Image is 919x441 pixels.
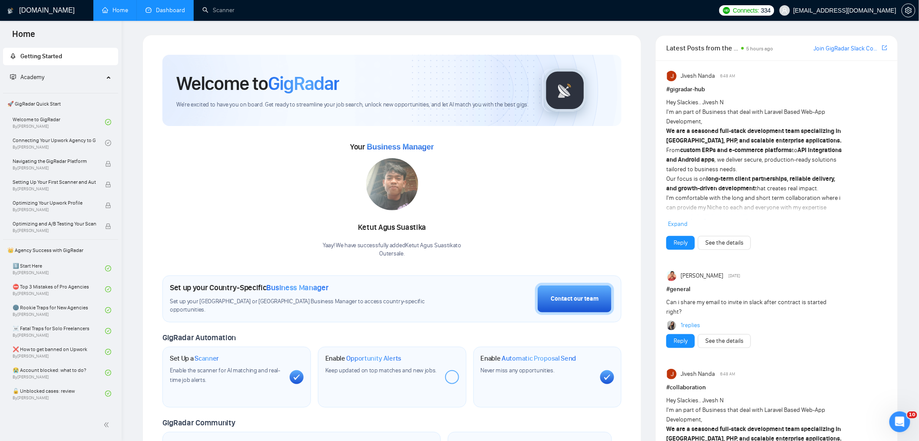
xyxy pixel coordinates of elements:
[170,283,329,292] h1: Set up your Country-Specific
[325,367,437,374] span: Keep updated on top matches and new jobs.
[667,271,678,281] img: saif SEO
[13,405,105,424] a: 🙈 Getting over Upwork?
[543,69,587,112] img: gigradar-logo.png
[681,369,715,379] span: Jivesh Nanda
[668,321,677,330] img: Mariia Heshka
[698,334,751,348] button: See the details
[13,384,105,403] a: 🔓 Unblocked cases: reviewBy[PERSON_NAME]
[170,367,280,384] span: Enable the scanner for AI matching and real-time job alerts.
[3,48,118,65] li: Getting Started
[347,354,402,363] span: Opportunity Alerts
[813,44,880,53] a: Join GigRadar Slack Community
[666,98,843,241] div: Hey Slackies.. Jivesh N I'm an part of Business that deal with Laravel Based Web-App Development,...
[268,72,339,95] span: GigRadar
[666,383,887,392] h1: # collaboration
[350,142,434,152] span: Your
[889,411,910,432] iframe: Intercom live chat
[551,294,598,304] div: Contact our team
[105,223,111,229] span: lock
[13,280,105,299] a: ⛔ Top 3 Mistakes of Pro AgenciesBy[PERSON_NAME]
[366,158,418,210] img: 1709025535266-WhatsApp%20Image%202024-02-27%20at%2016.49.57-2.jpeg
[105,307,111,313] span: check-circle
[162,418,235,428] span: GigRadar Community
[105,370,111,376] span: check-circle
[680,146,792,154] strong: custom ERPs and e-commerce platforms
[729,272,740,280] span: [DATE]
[13,322,105,341] a: ☠️ Fatal Traps for Solo FreelancersBy[PERSON_NAME]
[102,7,128,14] a: homeHome
[13,259,105,278] a: 1️⃣ Start HereBy[PERSON_NAME]
[698,236,751,250] button: See the details
[666,334,695,348] button: Reply
[535,283,614,315] button: Contact our team
[721,72,736,80] span: 6:48 AM
[145,7,185,14] a: dashboardDashboard
[13,342,105,361] a: ❌ How to get banned on UpworkBy[PERSON_NAME]
[105,391,111,397] span: check-circle
[13,207,96,212] span: By [PERSON_NAME]
[882,44,887,52] a: export
[681,321,700,330] a: 1replies
[5,28,42,46] span: Home
[10,73,44,81] span: Academy
[105,119,111,125] span: check-circle
[667,369,678,379] img: Jivesh Nanda
[668,220,688,228] span: Expand
[907,411,917,418] span: 10
[105,140,111,146] span: check-circle
[882,44,887,51] span: export
[674,238,688,248] a: Reply
[747,46,774,52] span: 5 hours ago
[105,265,111,272] span: check-circle
[20,53,62,60] span: Getting Started
[170,298,436,314] span: Set up your [GEOGRAPHIC_DATA] or [GEOGRAPHIC_DATA] Business Manager to access country-specific op...
[666,43,739,53] span: Latest Posts from the GigRadar Community
[13,157,96,166] span: Navigating the GigRadar Platform
[13,178,96,186] span: Setting Up Your First Scanner and Auto-Bidder
[7,4,13,18] img: logo
[666,285,887,294] h1: # general
[202,7,235,14] a: searchScanner
[666,298,843,317] div: Can i share my email to invite in slack after contract is started right?
[4,95,117,113] span: 🚀 GigRadar Quick Start
[902,7,915,14] span: setting
[723,7,730,14] img: upwork-logo.png
[105,286,111,292] span: check-circle
[13,113,105,132] a: Welcome to GigRadarBy[PERSON_NAME]
[13,133,105,153] a: Connecting Your Upwork Agency to GigRadarBy[PERSON_NAME]
[681,271,723,281] span: [PERSON_NAME]
[666,127,842,144] strong: We are a seasoned full-stack development team specializing in [GEOGRAPHIC_DATA], PHP, and scalabl...
[105,161,111,167] span: lock
[105,328,111,334] span: check-circle
[705,336,744,346] a: See the details
[782,7,788,13] span: user
[481,367,555,374] span: Never miss any opportunities.
[176,72,339,95] h1: Welcome to
[666,175,835,192] strong: long-term client partnerships, reliable delivery, and growth-driven development
[323,220,461,235] div: Ketut Agus Suastika
[323,250,461,258] p: Outersale .
[902,3,916,17] button: setting
[674,336,688,346] a: Reply
[13,186,96,192] span: By [PERSON_NAME]
[103,421,112,429] span: double-left
[323,242,461,258] div: Yaay! We have successfully added Ketut Agus Suastika to
[105,182,111,188] span: lock
[176,101,529,109] span: We're excited to have you on board. Get ready to streamline your job search, unlock new opportuni...
[681,71,715,81] span: Jivesh Nanda
[325,354,402,363] h1: Enable
[13,166,96,171] span: By [PERSON_NAME]
[502,354,576,363] span: Automatic Proposal Send
[367,143,434,151] span: Business Manager
[162,333,236,342] span: GigRadar Automation
[666,85,887,94] h1: # gigradar-hub
[667,71,678,81] img: Jivesh Nanda
[733,6,759,15] span: Connects:
[10,53,16,59] span: rocket
[13,301,105,320] a: 🌚 Rookie Traps for New AgenciesBy[PERSON_NAME]
[13,219,96,228] span: Optimizing and A/B Testing Your Scanner for Better Results
[20,73,44,81] span: Academy
[195,354,219,363] span: Scanner
[721,370,736,378] span: 6:48 AM
[761,6,770,15] span: 334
